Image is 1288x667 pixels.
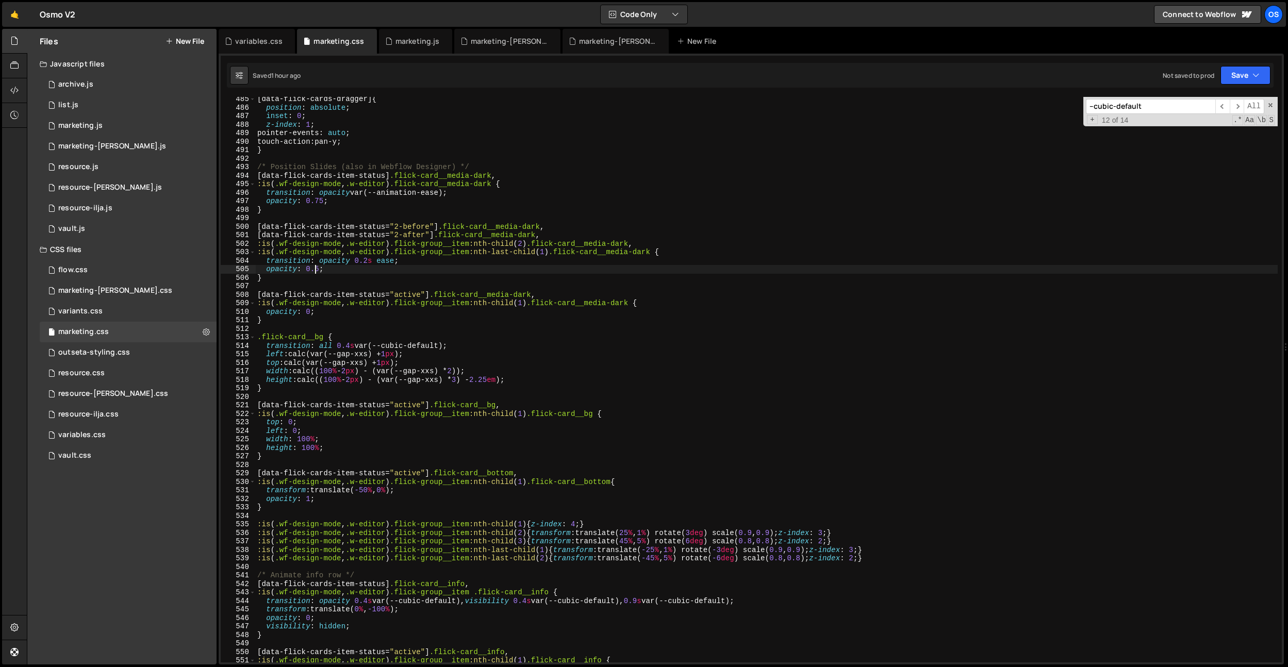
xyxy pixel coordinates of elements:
[1163,71,1214,80] div: Not saved to prod
[221,512,256,521] div: 534
[579,36,656,46] div: marketing-[PERSON_NAME].js
[40,74,217,95] div: 16596/46210.js
[58,224,85,234] div: vault.js
[221,163,256,172] div: 493
[1264,5,1283,24] a: Os
[221,265,256,274] div: 505
[40,198,217,219] div: 16596/46195.js
[221,359,256,368] div: 516
[221,129,256,138] div: 489
[221,605,256,614] div: 545
[58,430,106,440] div: variables.css
[221,146,256,155] div: 491
[221,299,256,308] div: 509
[221,197,256,206] div: 497
[221,461,256,470] div: 528
[40,177,217,198] div: 16596/46194.js
[1086,99,1215,114] input: Search for
[1215,99,1230,114] span: ​
[221,427,256,436] div: 524
[58,162,98,172] div: resource.js
[221,121,256,129] div: 488
[221,597,256,606] div: 544
[221,257,256,265] div: 504
[221,248,256,257] div: 503
[221,410,256,419] div: 522
[221,495,256,504] div: 532
[40,383,217,404] div: 16596/46196.css
[1244,99,1264,114] span: Alt-Enter
[221,384,256,393] div: 519
[221,308,256,316] div: 510
[221,316,256,325] div: 511
[40,404,217,425] div: 16596/46198.css
[58,327,109,337] div: marketing.css
[221,206,256,214] div: 498
[221,401,256,410] div: 521
[221,325,256,333] div: 512
[58,101,78,110] div: list.js
[58,451,91,460] div: vault.css
[395,36,440,46] div: marketing.js
[221,342,256,351] div: 514
[40,36,58,47] h2: Files
[58,265,88,275] div: flow.css
[40,136,217,157] div: 16596/45424.js
[221,529,256,538] div: 536
[221,656,256,665] div: 551
[221,469,256,478] div: 529
[221,614,256,623] div: 546
[221,223,256,231] div: 500
[58,80,93,89] div: archive.js
[58,142,166,151] div: marketing-[PERSON_NAME].js
[221,648,256,657] div: 550
[1087,115,1098,125] span: Toggle Replace mode
[40,301,217,322] div: 16596/45511.css
[221,546,256,555] div: 538
[2,2,27,27] a: 🤙
[471,36,548,46] div: marketing-[PERSON_NAME].css
[221,291,256,299] div: 508
[40,95,217,115] div: 16596/45151.js
[221,503,256,512] div: 533
[221,520,256,529] div: 535
[271,71,301,80] div: 1 hour ago
[40,425,217,445] div: 16596/45154.css
[221,350,256,359] div: 515
[40,260,217,280] div: 16596/47552.css
[58,307,103,316] div: variants.css
[221,95,256,104] div: 485
[221,104,256,112] div: 486
[221,554,256,563] div: 539
[221,631,256,640] div: 548
[221,180,256,189] div: 495
[27,239,217,260] div: CSS files
[1244,115,1255,125] span: CaseSensitive Search
[40,445,217,466] div: 16596/45153.css
[1154,5,1261,24] a: Connect to Webflow
[221,240,256,248] div: 502
[221,172,256,180] div: 494
[221,537,256,546] div: 537
[221,622,256,631] div: 547
[221,155,256,163] div: 492
[40,280,217,301] div: 16596/46284.css
[1268,115,1275,125] span: Search In Selection
[221,435,256,444] div: 525
[58,389,168,398] div: resource-[PERSON_NAME].css
[27,54,217,74] div: Javascript files
[221,214,256,223] div: 499
[40,8,75,21] div: Osmo V2
[221,112,256,121] div: 487
[221,639,256,648] div: 549
[601,5,687,24] button: Code Only
[221,274,256,282] div: 506
[221,580,256,589] div: 542
[1232,115,1243,125] span: RegExp Search
[221,333,256,342] div: 513
[58,410,119,419] div: resource-ilja.css
[221,393,256,402] div: 520
[221,367,256,376] div: 517
[1098,116,1133,125] span: 12 of 14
